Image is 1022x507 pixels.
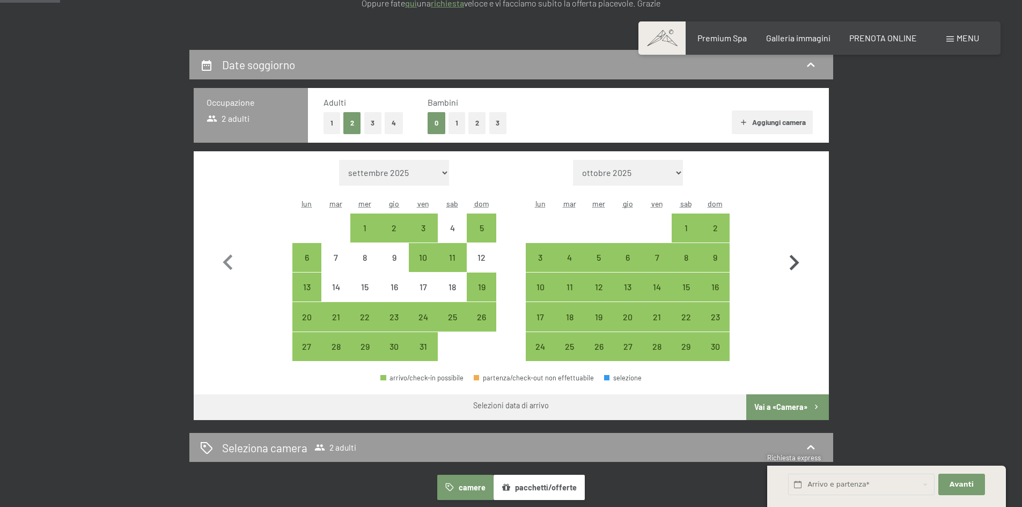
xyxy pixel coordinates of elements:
button: 4 [385,112,403,134]
div: 7 [643,253,670,280]
div: 2 [381,224,408,251]
button: Aggiungi camera [732,111,813,134]
abbr: giovedì [623,199,633,208]
div: 17 [527,313,554,340]
div: arrivo/check-in possibile [701,332,730,361]
abbr: lunedì [302,199,312,208]
div: arrivo/check-in non effettuabile [350,243,379,272]
div: Fri Nov 07 2025 [642,243,671,272]
div: Fri Nov 14 2025 [642,273,671,302]
div: 21 [643,313,670,340]
span: 2 adulti [207,113,250,124]
div: 2 [702,224,729,251]
div: arrivo/check-in non effettuabile [438,214,467,243]
div: 30 [702,342,729,369]
div: arrivo/check-in possibile [613,243,642,272]
div: 10 [410,253,437,280]
div: arrivo/check-in possibile [613,332,642,361]
div: arrivo/check-in non effettuabile [380,243,409,272]
div: Mon Nov 03 2025 [526,243,555,272]
a: Galleria immagini [766,33,830,43]
div: arrivo/check-in possibile [701,214,730,243]
div: Sun Nov 02 2025 [701,214,730,243]
div: Sat Nov 22 2025 [672,302,701,331]
div: 3 [527,253,554,280]
div: arrivo/check-in non effettuabile [438,273,467,302]
div: 19 [585,313,612,340]
div: arrivo/check-in possibile [380,332,409,361]
abbr: venerdì [651,199,663,208]
div: arrivo/check-in possibile [526,273,555,302]
div: Sat Nov 15 2025 [672,273,701,302]
button: Vai a «Camera» [746,394,828,420]
div: arrivo/check-in possibile [292,243,321,272]
div: Sun Nov 16 2025 [701,273,730,302]
div: Mon Nov 10 2025 [526,273,555,302]
div: arrivo/check-in possibile [321,302,350,331]
div: arrivo/check-in possibile [350,302,379,331]
button: 0 [428,112,445,134]
div: 9 [702,253,729,280]
span: Bambini [428,97,458,107]
div: Wed Oct 15 2025 [350,273,379,302]
div: Thu Nov 06 2025 [613,243,642,272]
div: 23 [702,313,729,340]
div: 26 [468,313,495,340]
div: arrivo/check-in possibile [438,302,467,331]
div: 18 [556,313,583,340]
div: arrivo/check-in possibile [672,302,701,331]
button: 3 [364,112,382,134]
div: arrivo/check-in possibile [467,273,496,302]
div: Sat Oct 11 2025 [438,243,467,272]
div: arrivo/check-in possibile [584,243,613,272]
a: PRENOTA ONLINE [849,33,917,43]
div: Wed Nov 19 2025 [584,302,613,331]
div: 9 [381,253,408,280]
div: arrivo/check-in possibile [613,302,642,331]
div: Sun Nov 30 2025 [701,332,730,361]
div: arrivo/check-in possibile [555,273,584,302]
div: Tue Nov 18 2025 [555,302,584,331]
abbr: mercoledì [358,199,371,208]
div: Mon Oct 27 2025 [292,332,321,361]
div: arrivo/check-in possibile [467,214,496,243]
span: 2 adulti [314,442,356,453]
div: Wed Nov 12 2025 [584,273,613,302]
div: arrivo/check-in possibile [672,273,701,302]
div: 6 [293,253,320,280]
button: Mese precedente [212,160,244,362]
div: Fri Nov 21 2025 [642,302,671,331]
div: arrivo/check-in possibile [321,332,350,361]
div: arrivo/check-in possibile [292,332,321,361]
div: 7 [322,253,349,280]
div: arrivo/check-in non effettuabile [350,273,379,302]
span: Adulti [323,97,346,107]
button: 3 [489,112,507,134]
div: 21 [322,313,349,340]
div: arrivo/check-in possibile [584,302,613,331]
div: 19 [468,283,495,310]
div: Wed Nov 26 2025 [584,332,613,361]
div: arrivo/check-in non effettuabile [409,273,438,302]
button: 2 [468,112,486,134]
div: arrivo/check-in non effettuabile [321,243,350,272]
div: Sat Oct 18 2025 [438,273,467,302]
div: arrivo/check-in possibile [672,332,701,361]
div: arrivo/check-in possibile [409,243,438,272]
div: 14 [322,283,349,310]
div: arrivo/check-in possibile [350,332,379,361]
div: 28 [643,342,670,369]
div: 16 [381,283,408,310]
div: 27 [614,342,641,369]
div: 15 [351,283,378,310]
div: 8 [673,253,700,280]
div: Sat Oct 04 2025 [438,214,467,243]
div: Sat Nov 29 2025 [672,332,701,361]
div: 11 [556,283,583,310]
div: Tue Oct 21 2025 [321,302,350,331]
button: 2 [343,112,361,134]
div: arrivo/check-in possibile [642,302,671,331]
div: Sat Oct 25 2025 [438,302,467,331]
